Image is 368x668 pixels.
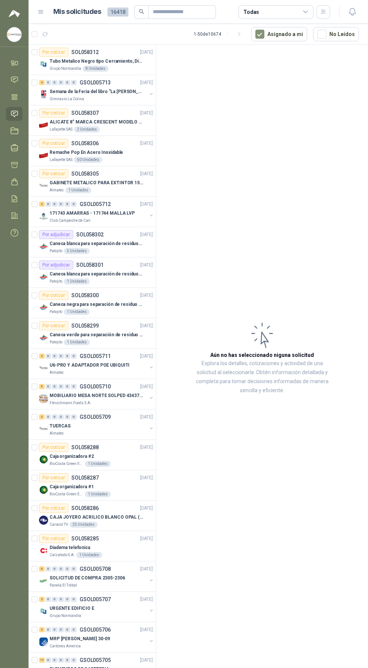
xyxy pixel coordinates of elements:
[39,625,154,649] a: 3 0 0 0 0 0 GSOL005706[DATE] Company LogoMRP [PERSON_NAME] 30-09Cartones America
[29,257,156,288] a: Por adjudicarSOL058301[DATE] Company LogoCaneca blanca para separación de residuos 10 LTPatojito1...
[65,187,91,193] div: 1 Unidades
[71,171,99,176] p: SOL058305
[65,384,70,389] div: 0
[64,339,90,345] div: 1 Unidades
[39,354,45,359] div: 2
[45,657,51,663] div: 0
[140,231,153,238] p: [DATE]
[71,657,77,663] div: 0
[50,126,72,132] p: Lafayette SAS
[50,522,68,528] p: Caracol TV
[71,354,77,359] div: 0
[65,597,70,602] div: 0
[39,566,45,572] div: 5
[50,88,143,95] p: Semana de la Feria del libro "La [PERSON_NAME]"
[58,80,64,85] div: 0
[50,187,64,193] p: Almatec
[140,322,153,329] p: [DATE]
[39,473,68,482] div: Por cotizar
[71,323,99,328] p: SOL058299
[39,412,154,436] a: 3 0 0 0 0 0 GSOL005709[DATE] Company LogoTUERCASAlmatec
[80,354,111,359] p: GSOL005711
[71,80,77,85] div: 0
[69,522,98,528] div: 25 Unidades
[140,140,153,147] p: [DATE]
[39,534,68,543] div: Por cotizar
[71,293,99,298] p: SOL058300
[83,66,109,72] div: 8 Unidades
[39,333,48,342] img: Company Logo
[29,470,156,501] a: Por cotizarSOL058287[DATE] Company LogoCaja organizadora #1BioCosta Green Energy S.A.S1 Unidades
[29,136,156,166] a: Por cotizarSOL058306[DATE] Company LogoRemache Pop En Acero InoxidableLafayette SAS50 Unidades
[71,50,99,55] p: SOL058312
[45,627,51,632] div: 0
[52,627,57,632] div: 0
[80,202,111,207] p: GSOL005712
[39,504,68,513] div: Por cotizar
[39,200,154,224] a: 2 0 0 0 0 0 GSOL005712[DATE] Company Logo171743 AMARRAS - 171744 MALLA LVPClub Campestre de Cali
[74,157,102,163] div: 50 Unidades
[71,384,77,389] div: 0
[80,414,111,420] p: GSOL005709
[76,262,104,268] p: SOL058301
[50,483,94,490] p: Caja organizadora #1
[139,9,144,14] span: search
[39,60,48,69] img: Company Logo
[50,362,130,369] p: U6-PRO Y ADAPTADOR POE UBIQUITI
[58,202,64,207] div: 0
[45,384,51,389] div: 0
[39,120,48,129] img: Company Logo
[58,627,64,632] div: 0
[29,288,156,318] a: Por cotizarSOL058300[DATE] Company LogoCaneca negra para separación de residuo 55 LTPatojito1 Uni...
[39,414,45,420] div: 3
[50,58,143,65] p: Tubo Metalico Negro tipo Cerramiento, Diametro 1-1/2", Espesor 2mm, Longitud 6m
[45,414,51,420] div: 0
[50,309,62,315] p: Patojito
[58,597,64,602] div: 0
[50,430,64,436] p: Almatec
[39,139,68,148] div: Por cotizar
[65,627,70,632] div: 0
[53,6,101,17] h1: Mis solicitudes
[39,384,45,389] div: 5
[39,394,48,403] img: Company Logo
[50,119,143,126] p: ALICATE 8" MARCA CRESCENT MODELO 38008tv
[58,414,64,420] div: 0
[140,474,153,481] p: [DATE]
[64,309,90,315] div: 1 Unidades
[140,444,153,451] p: [DATE]
[45,597,51,602] div: 0
[39,455,48,464] img: Company Logo
[50,218,90,224] p: Club Campestre de Cali
[52,202,57,207] div: 0
[50,278,62,284] p: Patojito
[39,576,48,585] img: Company Logo
[50,643,81,649] p: Cartones America
[80,384,111,389] p: GSOL005710
[39,595,154,619] a: 2 0 0 0 0 0 GSOL005707[DATE] Company LogoURGENTE EDIFICIO EGrupo Normandía
[50,552,75,558] p: Calzatodo S.A.
[50,157,72,163] p: Lafayette SAS
[39,657,45,663] div: 17
[50,605,94,612] p: URGENTE EDIFICIO E
[71,597,77,602] div: 0
[29,105,156,136] a: Por cotizarSOL058307[DATE] Company LogoALICATE 8" MARCA CRESCENT MODELO 38008tvLafayette SAS2 Uni...
[39,564,154,588] a: 5 0 0 0 0 0 GSOL005708[DATE] Company LogoSOLICITUD DE COMPRA 2305-2306Panela El Trébol
[39,364,48,373] img: Company Logo
[76,552,102,558] div: 1 Unidades
[39,516,48,525] img: Company Logo
[80,597,111,602] p: GSOL005707
[50,66,81,72] p: Grupo Normandía
[39,303,48,312] img: Company Logo
[58,354,64,359] div: 0
[52,414,57,420] div: 0
[39,78,154,102] a: 4 0 0 0 0 0 GSOL005713[DATE] Company LogoSemana de la Feria del libro "La [PERSON_NAME]"Gimnasio ...
[39,151,48,160] img: Company Logo
[210,351,314,359] h3: Aún no has seleccionado niguna solicitud
[65,80,70,85] div: 0
[50,514,143,521] p: CAJA JOYERO ACRILICO BLANCO OPAL (En el adjunto mas detalle)
[50,248,62,254] p: Patojito
[50,544,90,551] p: Diadema telefonica
[140,535,153,542] p: [DATE]
[39,597,45,602] div: 2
